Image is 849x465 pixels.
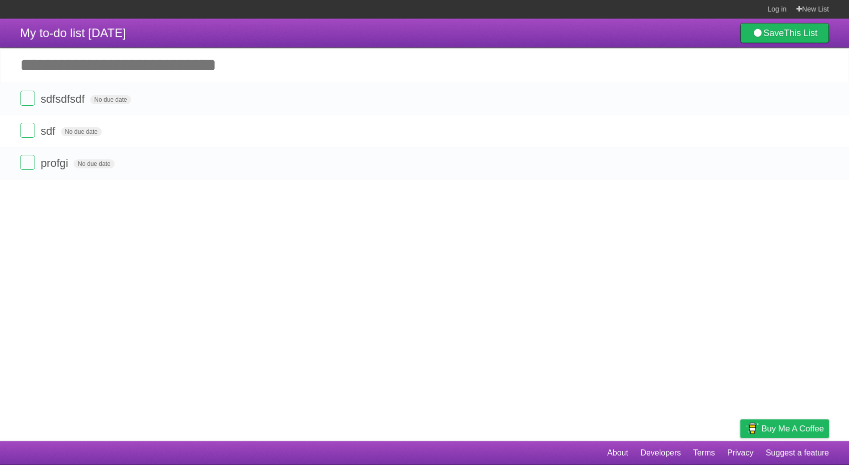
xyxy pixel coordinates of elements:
[41,125,58,137] span: sdf
[766,443,829,462] a: Suggest a feature
[20,123,35,138] label: Done
[20,26,126,40] span: My to-do list [DATE]
[20,91,35,106] label: Done
[740,23,829,43] a: SaveThis List
[41,93,87,105] span: sdfsdfsdf
[90,95,131,104] span: No due date
[745,420,759,437] img: Buy me a coffee
[727,443,753,462] a: Privacy
[41,157,71,169] span: profgi
[693,443,715,462] a: Terms
[20,155,35,170] label: Done
[740,419,829,438] a: Buy me a coffee
[74,159,114,168] span: No due date
[640,443,681,462] a: Developers
[61,127,102,136] span: No due date
[761,420,824,437] span: Buy me a coffee
[784,28,817,38] b: This List
[607,443,628,462] a: About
